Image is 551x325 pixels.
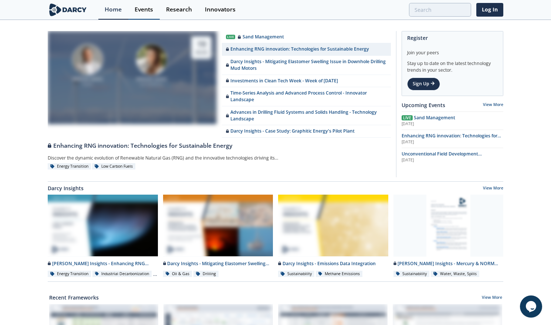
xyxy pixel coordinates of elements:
[193,271,219,277] div: Drilling
[483,102,503,107] a: View More
[122,82,181,87] div: Loci Controls Inc.
[105,7,122,13] div: Home
[49,294,99,301] a: Recent Frameworks
[431,271,479,277] div: Water, Waste, Spills
[58,82,117,87] div: Anessa
[135,7,153,13] div: Events
[222,56,391,75] a: Darcy Insights - Mitigating Elastomer Swelling Issue in Downhole Drilling Mud Motors
[48,271,91,277] div: Energy Transition
[407,78,440,90] a: Sign Up
[476,3,503,17] a: Log In
[402,133,501,146] span: Enhancing RNG innovation: Technologies for Sustainable Energy
[238,34,284,40] div: Sand Management
[48,153,296,163] div: Discover the dynamic evolution of Renewable Natural Gas (RNG) and the innovative technologies dri...
[72,44,103,75] img: Amir Akbari
[222,87,391,106] a: Time-Series Analysis and Advanced Process Control - Innovator Landscape
[163,260,273,267] div: Darcy Insights - Mitigating Elastomer Swelling Issue in Downhole Drilling Mud Motors
[166,7,192,13] div: Research
[122,76,181,82] div: [PERSON_NAME]
[48,3,88,16] img: logo-wide.svg
[222,125,391,137] a: Darcy Insights - Case Study: Graphitic Energy's Pilot Plant
[402,101,445,109] a: Upcoming Events
[402,157,503,163] div: [DATE]
[48,184,84,192] a: Darcy Insights
[196,49,207,56] div: Aug
[275,195,391,278] a: Darcy Insights - Emissions Data Integration preview Darcy Insights - Emissions Data Integration S...
[407,31,498,44] div: Register
[409,3,471,17] input: Advanced Search
[483,185,503,192] a: View More
[92,271,152,277] div: Industrial Decarbonization
[48,260,158,267] div: [PERSON_NAME] Insights - Enhancing RNG innovation
[58,76,117,82] div: [PERSON_NAME]
[407,44,498,56] div: Join your peers
[393,260,504,267] div: [PERSON_NAME] Insights - Mercury & NORM Detection and [MEDICAL_DATA]
[402,139,503,145] div: [DATE]
[222,31,391,43] a: Live Sand Management
[48,141,391,150] div: Enhancing RNG innovation: Technologies for Sustainable Energy
[163,271,192,277] div: Oil & Gas
[196,39,207,49] div: 19
[316,271,363,277] div: Methane Emissions
[48,138,391,150] a: Enhancing RNG innovation: Technologies for Sustainable Energy
[278,271,314,277] div: Sustainability
[391,195,506,278] a: Darcy Insights - Mercury & NORM Detection and Decontamination preview [PERSON_NAME] Insights - Me...
[92,163,135,170] div: Low Carbon Fuels
[520,295,544,318] iframe: chat widget
[402,114,503,127] a: Live Sand Management [DATE]
[393,271,430,277] div: Sustainability
[482,295,502,301] a: View More
[45,195,160,278] a: Darcy Insights - Enhancing RNG innovation preview [PERSON_NAME] Insights - Enhancing RNG innovati...
[226,46,369,52] div: Enhancing RNG innovation: Technologies for Sustainable Energy
[402,121,503,127] div: [DATE]
[414,114,455,121] span: Sand Management
[278,260,388,267] div: Darcy Insights - Emissions Data Integration
[205,7,236,13] div: Innovators
[402,151,482,171] span: Unconventional Field Development Optimization through Geochemical Fingerprinting Technology
[48,163,91,170] div: Energy Transition
[160,195,276,278] a: Darcy Insights - Mitigating Elastomer Swelling Issue in Downhole Drilling Mud Motors preview Darc...
[136,44,167,75] img: Nicole Neff
[402,133,503,145] a: Enhancing RNG innovation: Technologies for Sustainable Energy [DATE]
[222,43,391,55] a: Enhancing RNG innovation: Technologies for Sustainable Energy
[222,106,391,126] a: Advances in Drilling Fluid Systems and Solids Handling - Technology Landscape
[402,115,413,120] span: Live
[407,56,498,73] div: Stay up to date on the latest technology trends in your sector.
[222,75,391,87] a: Investments in Clean Tech Week - Week of [DATE]
[226,35,236,40] div: Live
[48,31,217,138] a: Amir Akbari [PERSON_NAME] Anessa Nicole Neff [PERSON_NAME] Loci Controls Inc. 19 Aug
[402,151,503,163] a: Unconventional Field Development Optimization through Geochemical Fingerprinting Technology [DATE]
